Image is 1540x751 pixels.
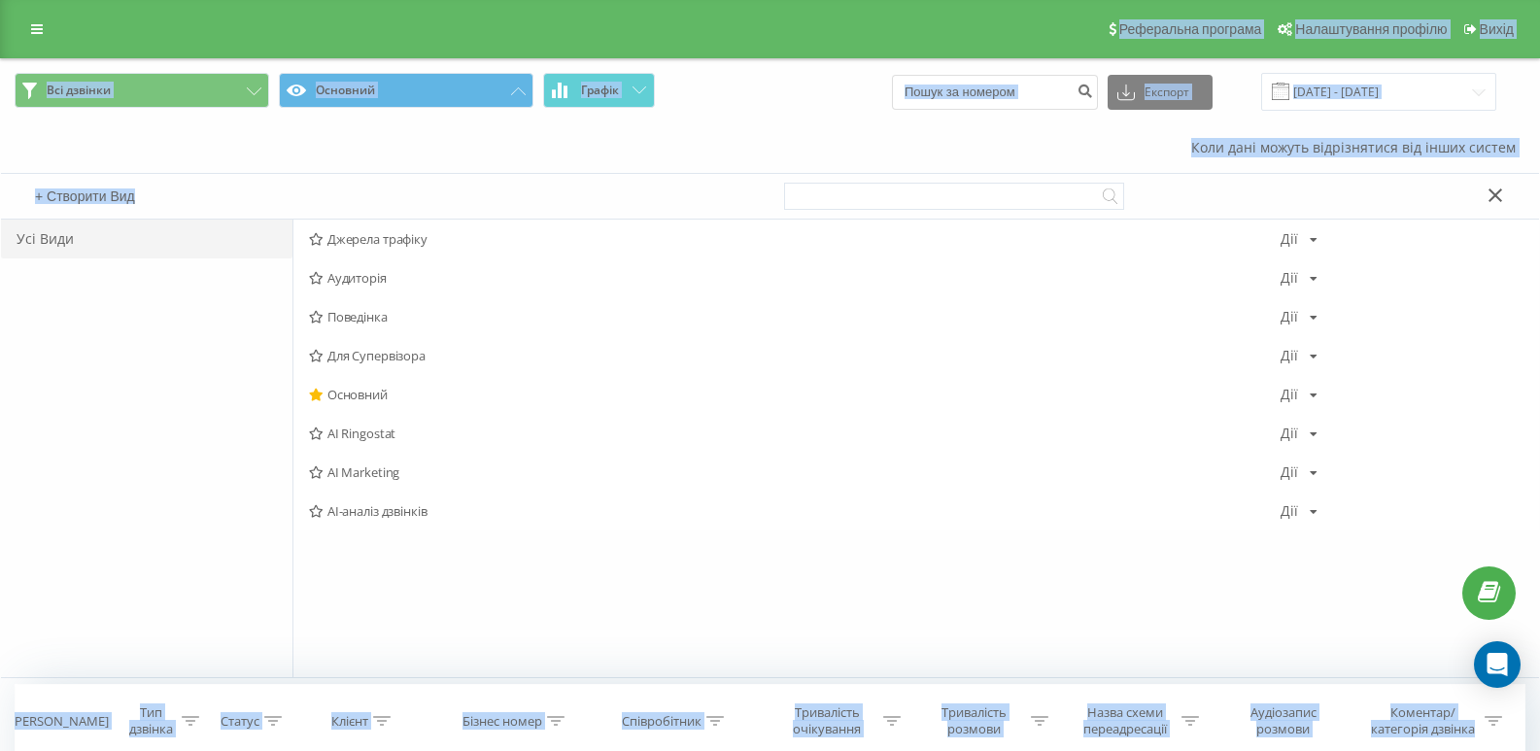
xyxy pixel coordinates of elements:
div: Бізнес номер [462,713,542,730]
div: Дії [1281,271,1298,285]
div: Дії [1281,232,1298,246]
div: Назва схеми переадресації [1073,704,1177,737]
span: Графік [581,84,619,97]
div: Дії [1281,388,1298,401]
div: Усі Види [1,220,292,258]
div: Аудіозапис розмови [1223,704,1343,737]
input: Пошук за номером [892,75,1098,110]
div: Дії [1281,349,1298,362]
span: Реферальна програма [1119,21,1262,37]
button: + Створити Вид [29,188,141,205]
div: Клієнт [331,713,368,730]
span: Основний [309,388,1281,401]
button: Основний [279,73,533,108]
span: Для Супервізора [309,349,1281,362]
span: Вихід [1480,21,1514,37]
div: Коментар/категорія дзвінка [1366,704,1480,737]
div: Open Intercom Messenger [1474,641,1521,688]
div: Дії [1281,427,1298,440]
span: Налаштування профілю [1295,21,1447,37]
button: Всі дзвінки [15,73,269,108]
div: Тип дзвінка [126,704,176,737]
div: [PERSON_NAME] [11,713,109,730]
span: Джерела трафіку [309,232,1281,246]
div: Статус [221,713,259,730]
div: Тривалість очікування [775,704,878,737]
button: Закрити [1482,187,1510,207]
span: Поведінка [309,310,1281,324]
span: Аудиторія [309,271,1281,285]
div: Співробітник [622,713,702,730]
div: Дії [1281,465,1298,479]
div: Дії [1281,504,1298,518]
a: Коли дані можуть відрізнятися вiд інших систем [1191,138,1525,156]
span: AI-аналіз дзвінків [309,504,1281,518]
span: Всі дзвінки [47,83,111,98]
span: AI Marketing [309,465,1281,479]
button: Експорт [1108,75,1213,110]
span: AI Ringostat [309,427,1281,440]
div: Тривалість розмови [923,704,1026,737]
button: Графік [543,73,655,108]
div: Дії [1281,310,1298,324]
